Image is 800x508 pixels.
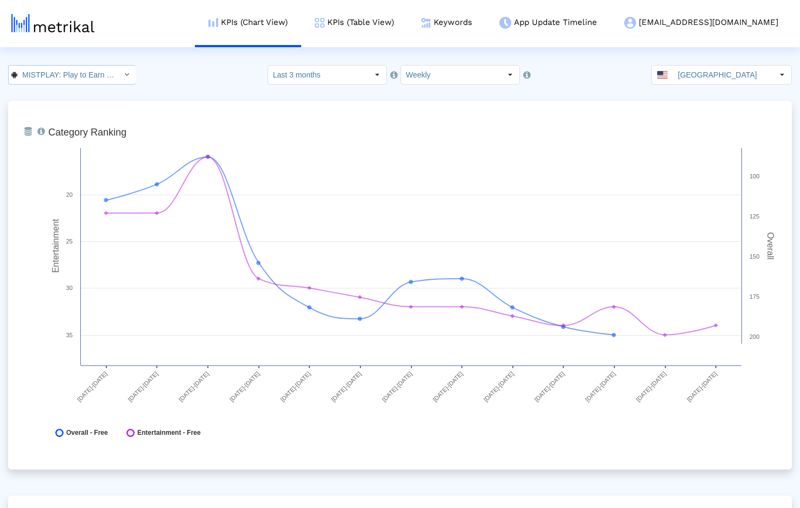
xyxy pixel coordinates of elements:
[11,14,94,33] img: metrical-logo-light.png
[66,285,73,291] text: 30
[750,213,759,220] text: 125
[501,66,519,84] div: Select
[773,66,791,84] div: Select
[208,18,218,27] img: kpi-chart-menu-icon.png
[750,333,759,340] text: 200
[750,253,759,260] text: 150
[51,219,60,273] tspan: Entertainment
[66,429,108,437] span: Overall - Free
[635,370,668,403] text: [DATE]-[DATE]
[177,370,210,403] text: [DATE]-[DATE]
[126,370,159,403] text: [DATE]-[DATE]
[228,370,261,403] text: [DATE]-[DATE]
[66,191,73,198] text: 20
[137,429,201,437] span: Entertainment - Free
[48,127,126,138] tspan: Category Ranking
[750,293,759,300] text: 175
[315,18,325,28] img: kpi-table-menu-icon.png
[66,238,73,245] text: 25
[66,332,73,338] text: 35
[624,17,636,29] img: my-account-menu-icon.png
[685,370,718,403] text: [DATE]-[DATE]
[750,173,759,179] text: 100
[421,18,431,28] img: keywords.png
[76,370,109,403] text: [DATE]-[DATE]
[482,370,515,403] text: [DATE]-[DATE]
[499,17,511,29] img: app-update-menu-icon.png
[117,66,136,84] div: Select
[279,370,312,403] text: [DATE]-[DATE]
[431,370,464,403] text: [DATE]-[DATE]
[380,370,413,403] text: [DATE]-[DATE]
[368,66,386,84] div: Select
[330,370,363,403] text: [DATE]-[DATE]
[584,370,617,403] text: [DATE]-[DATE]
[533,370,566,403] text: [DATE]-[DATE]
[766,233,775,260] tspan: Overall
